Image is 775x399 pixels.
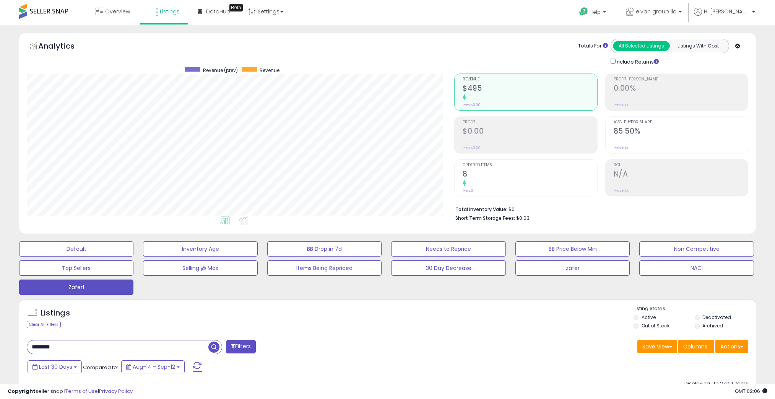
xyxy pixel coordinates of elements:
small: Prev: N/A [614,146,629,150]
a: Terms of Use [65,388,98,395]
div: Tooltip anchor [229,4,243,11]
span: Compared to: [83,364,118,371]
button: Actions [715,340,748,353]
a: Hi [PERSON_NAME] [694,8,755,25]
span: Listings [160,8,180,15]
span: Profit [PERSON_NAME] [614,77,748,82]
small: Prev: $0.00 [463,146,481,150]
h2: $0.00 [463,127,597,137]
span: Columns [683,343,707,350]
button: Needs to Reprice [391,241,505,257]
button: zafer [515,260,630,276]
span: ROI [614,163,748,167]
button: Listings With Cost [669,41,726,51]
h5: Listings [41,308,70,319]
button: Last 30 Days [28,360,82,373]
label: Out of Stock [642,322,669,329]
small: Prev: N/A [614,103,629,107]
div: seller snap | | [8,388,133,395]
button: Columns [678,340,714,353]
span: Overview [105,8,130,15]
i: Get Help [579,7,588,16]
button: Top Sellers [19,260,133,276]
p: Listing States: [634,305,756,312]
span: elvan group llc [636,8,676,15]
h5: Analytics [38,41,89,53]
a: Help [573,1,614,25]
span: DataHub [206,8,230,15]
div: Clear All Filters [27,321,61,328]
button: Items Being Repriced [267,260,382,276]
button: Non Competitive [639,241,754,257]
span: Revenue (prev) [203,67,238,74]
a: Privacy Policy [99,388,133,395]
div: Displaying 1 to 2 of 2 items [684,380,748,388]
button: Filters [226,340,256,353]
button: Inventory Age [143,241,257,257]
span: $0.03 [516,214,530,222]
span: Revenue [260,67,279,74]
span: Aug-14 - Sep-12 [133,363,175,371]
span: Hi [PERSON_NAME] [704,8,750,15]
strong: Copyright [8,388,36,395]
button: NACI [639,260,754,276]
button: Default [19,241,133,257]
h2: 0.00% [614,84,748,94]
button: 30 Day Decrease [391,260,505,276]
span: Avg. Buybox Share [614,120,748,124]
span: 2025-10-14 02:06 GMT [735,388,767,395]
button: All Selected Listings [613,41,670,51]
span: Help [590,9,601,15]
small: Prev: N/A [614,188,629,193]
label: Archived [702,322,723,329]
label: Active [642,314,656,321]
h2: N/A [614,170,748,180]
button: BB Price Below Min [515,241,630,257]
span: Profit [463,120,597,124]
b: Total Inventory Value: [455,206,507,213]
button: Selling @ Max [143,260,257,276]
button: BB Drop in 7d [267,241,382,257]
span: Ordered Items [463,163,597,167]
h2: 8 [463,170,597,180]
label: Deactivated [702,314,731,321]
span: Revenue [463,77,597,82]
button: Save View [637,340,677,353]
h2: $495 [463,84,597,94]
button: Zafer1 [19,280,133,295]
button: Aug-14 - Sep-12 [121,360,185,373]
h2: 85.50% [614,127,748,137]
small: Prev: 0 [463,188,473,193]
span: Last 30 Days [39,363,72,371]
b: Short Term Storage Fees: [455,215,515,221]
li: $0 [455,204,743,213]
small: Prev: $0.00 [463,103,481,107]
div: Include Returns [605,57,668,66]
div: Totals For [578,43,608,50]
